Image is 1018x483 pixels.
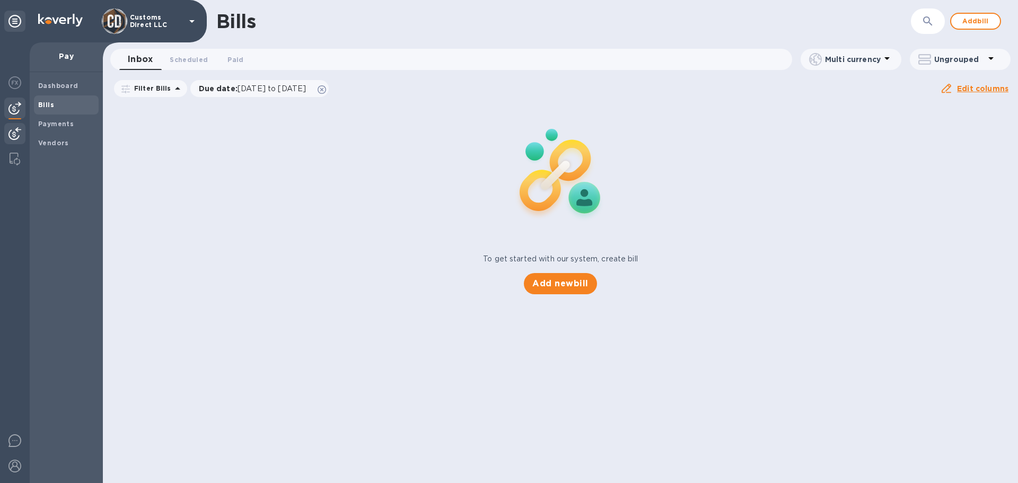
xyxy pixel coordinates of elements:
span: Inbox [128,52,153,67]
span: Add new bill [532,277,588,290]
p: Filter Bills [130,84,171,93]
p: Due date : [199,83,312,94]
div: Unpin categories [4,11,25,32]
button: Add newbill [524,273,596,294]
span: Paid [227,54,243,65]
b: Payments [38,120,74,128]
img: Logo [38,14,83,27]
p: To get started with our system, create bill [483,253,638,265]
u: Edit columns [957,84,1008,93]
p: Ungrouped [934,54,985,65]
div: Due date:[DATE] to [DATE] [190,80,329,97]
span: Add bill [960,15,991,28]
p: Pay [38,51,94,62]
b: Dashboard [38,82,78,90]
p: Customs Direct LLC [130,14,183,29]
span: Scheduled [170,54,208,65]
img: Foreign exchange [8,76,21,89]
h1: Bills [216,10,256,32]
span: [DATE] to [DATE] [238,84,306,93]
p: Multi currency [825,54,881,65]
button: Addbill [950,13,1001,30]
b: Bills [38,101,54,109]
b: Vendors [38,139,69,147]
